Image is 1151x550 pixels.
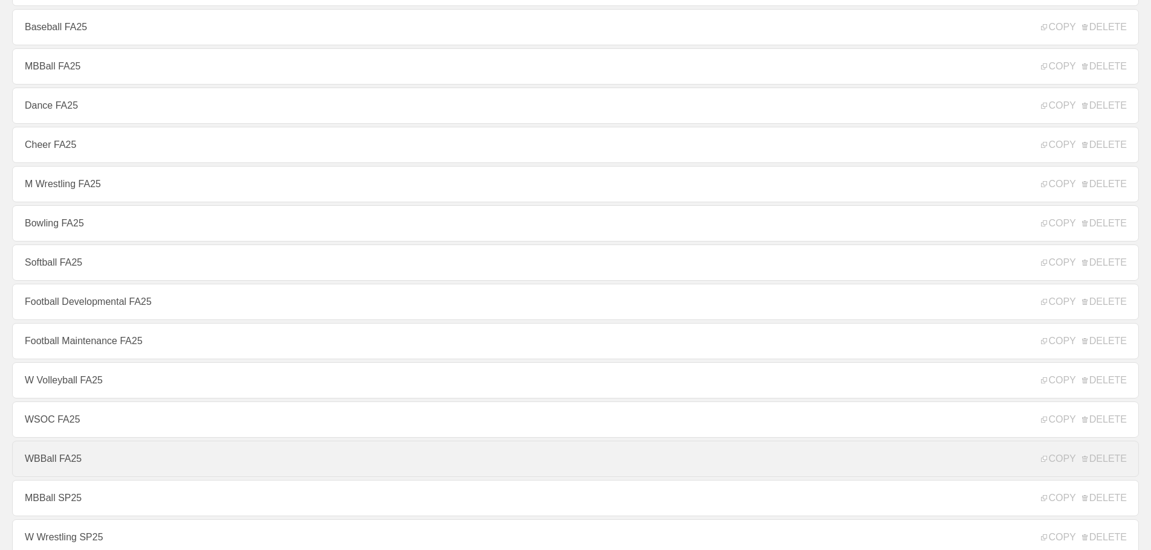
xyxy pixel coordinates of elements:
span: DELETE [1082,218,1127,229]
span: COPY [1041,22,1075,33]
span: DELETE [1082,61,1127,72]
span: DELETE [1082,375,1127,386]
iframe: Chat Widget [933,410,1151,550]
a: Football Developmental FA25 [12,284,1139,320]
span: DELETE [1082,336,1127,347]
a: W Volleyball FA25 [12,362,1139,398]
span: DELETE [1082,257,1127,268]
span: DELETE [1082,179,1127,190]
a: MBBall FA25 [12,48,1139,85]
span: DELETE [1082,139,1127,150]
a: WSOC FA25 [12,401,1139,438]
span: COPY [1041,375,1075,386]
span: COPY [1041,179,1075,190]
a: Football Maintenance FA25 [12,323,1139,359]
a: Baseball FA25 [12,9,1139,45]
a: Softball FA25 [12,245,1139,281]
a: WBBall FA25 [12,441,1139,477]
span: COPY [1041,61,1075,72]
span: COPY [1041,336,1075,347]
a: MBBall SP25 [12,480,1139,516]
span: DELETE [1082,22,1127,33]
a: M Wrestling FA25 [12,166,1139,202]
span: COPY [1041,296,1075,307]
a: Bowling FA25 [12,205,1139,241]
span: COPY [1041,100,1075,111]
span: COPY [1041,257,1075,268]
span: COPY [1041,139,1075,150]
span: DELETE [1082,296,1127,307]
span: DELETE [1082,100,1127,111]
a: Cheer FA25 [12,127,1139,163]
span: COPY [1041,218,1075,229]
a: Dance FA25 [12,88,1139,124]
